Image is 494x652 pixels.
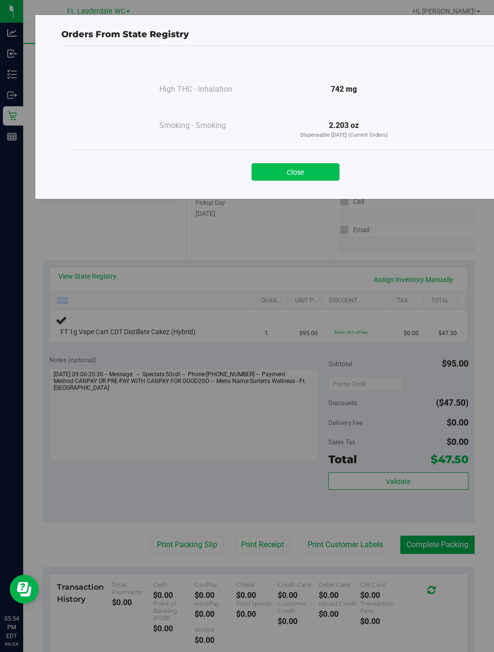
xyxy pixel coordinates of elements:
[10,575,39,604] iframe: Resource center
[256,84,432,95] div: 742 mg
[252,163,339,181] button: Close
[256,120,432,140] div: 2.203 oz
[256,131,432,140] p: Dispensable [DATE] (Current Orders)
[61,29,189,40] span: Orders From State Registry
[159,120,256,131] div: Smoking - Smoking
[159,84,256,95] div: High THC - Inhalation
